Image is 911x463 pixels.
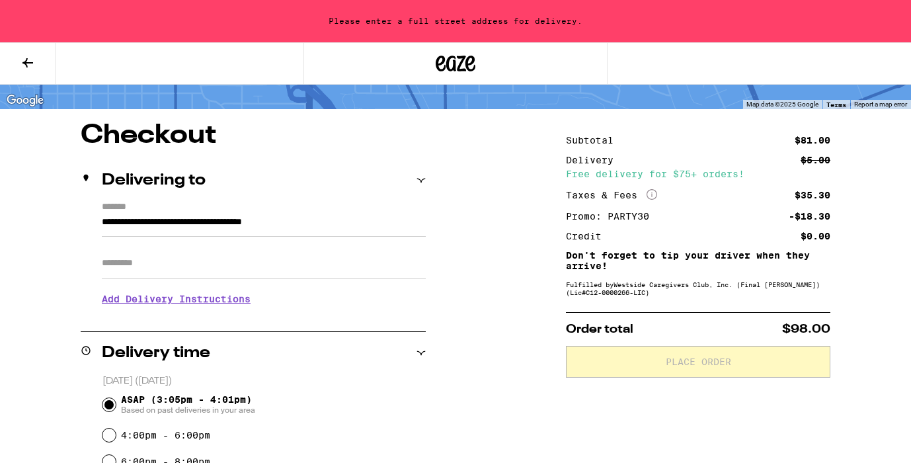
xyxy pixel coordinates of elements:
h2: Delivery time [102,345,210,361]
span: ASAP (3:05pm - 4:01pm) [121,394,255,415]
p: Don't forget to tip your driver when they arrive! [566,250,830,271]
h1: Checkout [81,122,426,149]
div: Credit [566,232,611,241]
p: We'll contact you at [PHONE_NUMBER] when we arrive [102,314,426,325]
span: Place Order [666,357,731,366]
div: $35.30 [795,190,830,200]
span: Based on past deliveries in your area [121,405,255,415]
div: $0.00 [801,232,830,241]
span: Hi. Need any help? [8,9,95,20]
a: Terms [826,101,846,108]
div: Free delivery for $75+ orders! [566,169,830,179]
a: Open this area in Google Maps (opens a new window) [3,92,47,109]
span: Map data ©2025 Google [746,101,818,108]
a: Report a map error [854,101,907,108]
span: $98.00 [782,323,830,335]
div: $81.00 [795,136,830,145]
label: 4:00pm - 6:00pm [121,430,210,441]
p: [DATE] ([DATE]) [102,375,426,388]
button: Place Order [566,346,830,378]
h3: Add Delivery Instructions [102,284,426,314]
div: Taxes & Fees [566,189,657,201]
div: $5.00 [801,155,830,165]
div: Delivery [566,155,623,165]
span: Order total [566,323,633,335]
div: Subtotal [566,136,623,145]
div: -$18.30 [789,212,830,221]
div: Promo: PARTY30 [566,212,658,221]
div: Fulfilled by Westside Caregivers Club, Inc. (Final [PERSON_NAME]) (Lic# C12-0000266-LIC ) [566,280,830,296]
h2: Delivering to [102,173,206,189]
img: Google [3,92,47,109]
